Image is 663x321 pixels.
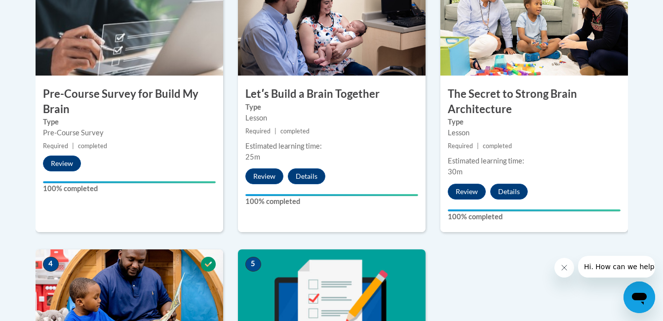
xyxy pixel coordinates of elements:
span: | [274,127,276,135]
span: 30m [448,167,463,176]
label: Type [245,102,418,113]
span: Required [43,142,68,150]
span: 4 [43,257,59,272]
button: Review [43,156,81,171]
span: 25m [245,153,260,161]
label: 100% completed [43,183,216,194]
div: Your progress [43,181,216,183]
label: 100% completed [245,196,418,207]
label: Type [43,117,216,127]
iframe: Message from company [578,256,655,278]
button: Review [448,184,486,200]
span: Required [245,127,271,135]
div: Your progress [448,209,621,211]
iframe: Close message [554,258,574,278]
div: Estimated learning time: [448,156,621,166]
span: | [72,142,74,150]
button: Review [245,168,283,184]
span: completed [483,142,512,150]
span: completed [280,127,310,135]
span: 5 [245,257,261,272]
h3: Letʹs Build a Brain Together [238,86,426,102]
span: Required [448,142,473,150]
div: Estimated learning time: [245,141,418,152]
iframe: Button to launch messaging window [624,281,655,313]
div: Lesson [245,113,418,123]
h3: Pre-Course Survey for Build My Brain [36,86,223,117]
span: | [477,142,479,150]
button: Details [490,184,528,200]
div: Your progress [245,194,418,196]
div: Lesson [448,127,621,138]
label: 100% completed [448,211,621,222]
button: Details [288,168,325,184]
span: Hi. How can we help? [6,7,80,15]
div: Pre-Course Survey [43,127,216,138]
h3: The Secret to Strong Brain Architecture [440,86,628,117]
label: Type [448,117,621,127]
span: completed [78,142,107,150]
